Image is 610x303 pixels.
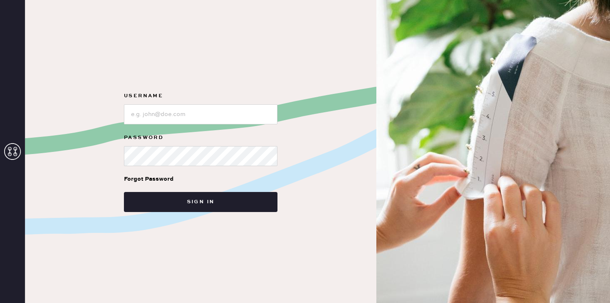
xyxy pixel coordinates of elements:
iframe: Front Chat [570,265,606,301]
input: e.g. john@doe.com [124,104,277,124]
a: Forgot Password [124,166,174,192]
div: Forgot Password [124,174,174,184]
label: Password [124,133,277,143]
label: Username [124,91,277,101]
button: Sign in [124,192,277,212]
